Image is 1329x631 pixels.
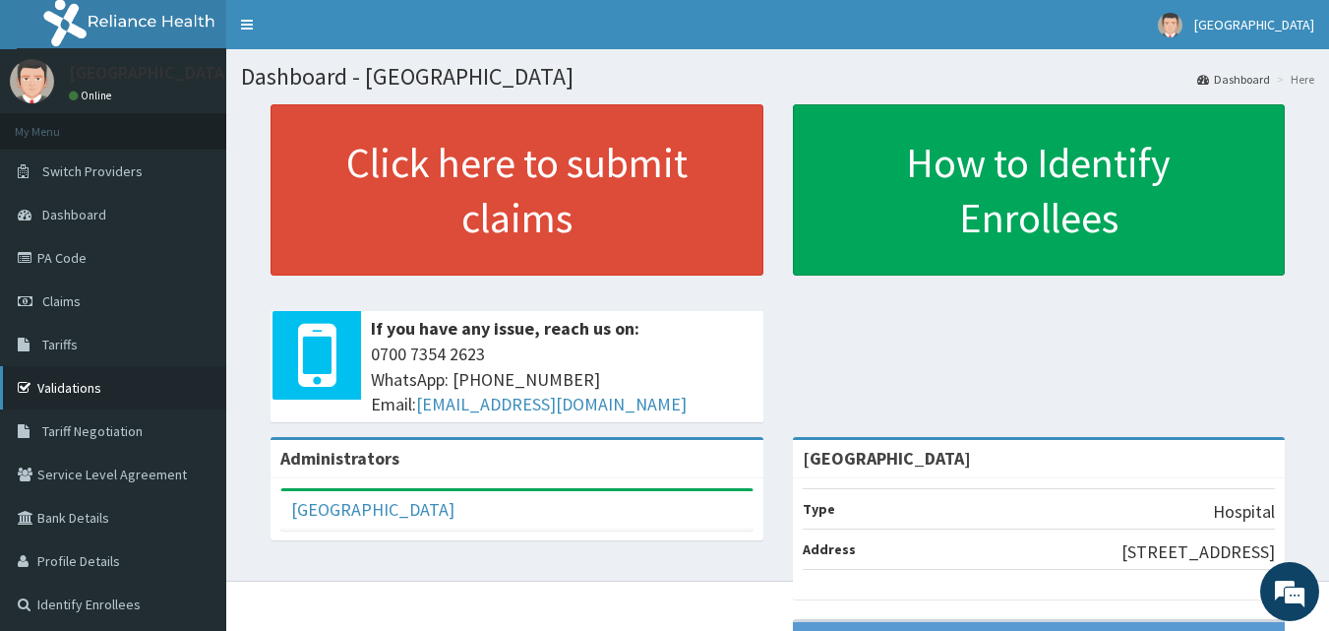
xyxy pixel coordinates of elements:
strong: [GEOGRAPHIC_DATA] [803,447,971,470]
div: Chat with us now [102,110,331,136]
a: Online [69,89,116,102]
a: Click here to submit claims [271,104,763,276]
a: [EMAIL_ADDRESS][DOMAIN_NAME] [416,393,687,415]
span: Dashboard [42,206,106,223]
span: Tariffs [42,336,78,353]
b: Administrators [280,447,399,470]
a: Dashboard [1197,71,1270,88]
b: Type [803,500,835,518]
textarea: Type your message and hit 'Enter' [10,421,375,490]
a: [GEOGRAPHIC_DATA] [291,498,454,521]
p: Hospital [1213,499,1275,525]
p: [STREET_ADDRESS] [1121,539,1275,565]
h1: Dashboard - [GEOGRAPHIC_DATA] [241,64,1314,90]
span: We're online! [114,190,272,389]
img: User Image [1158,13,1182,37]
img: User Image [10,59,54,103]
p: [GEOGRAPHIC_DATA] [69,64,231,82]
span: Tariff Negotiation [42,422,143,440]
a: How to Identify Enrollees [793,104,1286,276]
span: Claims [42,292,81,310]
span: 0700 7354 2623 WhatsApp: [PHONE_NUMBER] Email: [371,342,754,417]
img: d_794563401_company_1708531726252_794563401 [36,98,80,148]
b: Address [803,540,856,558]
span: Switch Providers [42,162,143,180]
b: If you have any issue, reach us on: [371,317,639,340]
span: [GEOGRAPHIC_DATA] [1194,16,1314,33]
li: Here [1272,71,1314,88]
div: Minimize live chat window [323,10,370,57]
